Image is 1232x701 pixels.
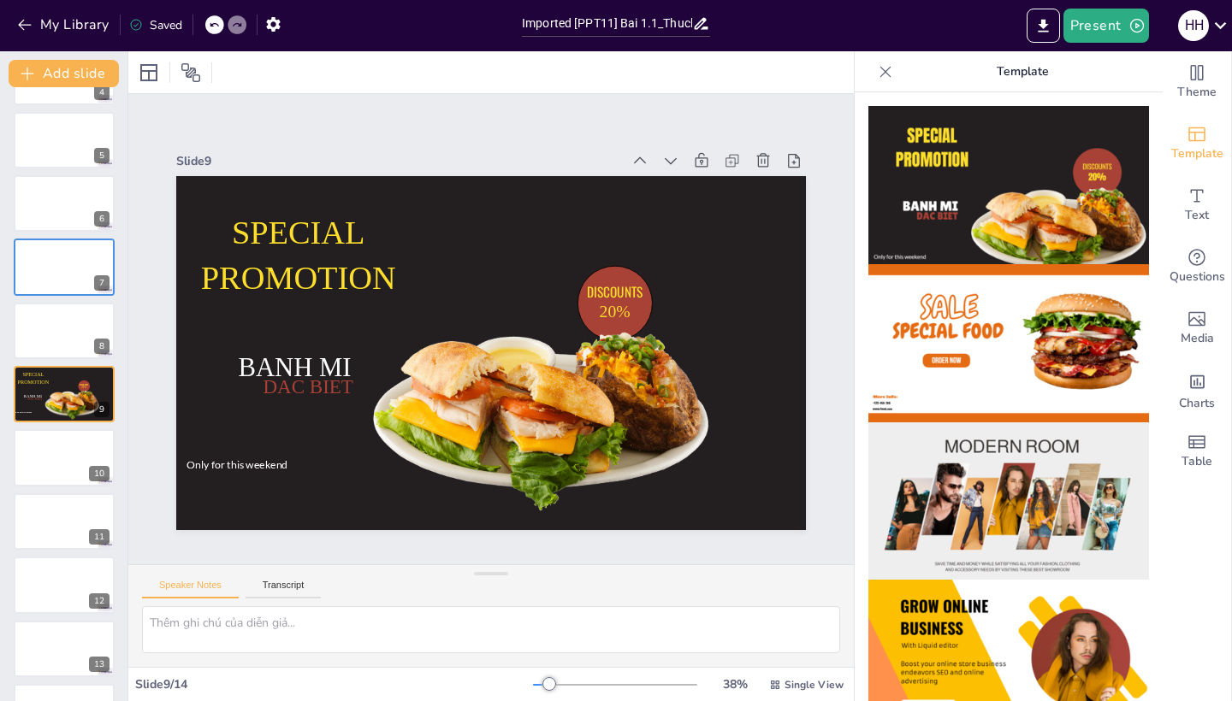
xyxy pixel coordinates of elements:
[94,402,110,417] div: 9
[1163,359,1231,421] div: Thêm biểu đồ và đồ thị
[18,372,50,385] span: SPECIAL PROMOTION
[89,657,110,672] div: 13
[14,112,115,168] div: 5
[785,678,844,692] span: Single View
[246,580,322,598] button: Transcript
[868,264,1149,422] img: thumb-2.png
[1185,206,1209,225] span: Text
[89,593,110,609] div: 12
[1177,83,1217,102] span: Theme
[1163,297,1231,359] div: Thêm hình ảnh, đồ họa, hình dạng hoặc video
[129,17,182,33] div: Saved
[14,366,115,422] div: 9
[9,60,119,87] button: Add slide
[276,211,358,287] span: DAC BIET
[14,621,115,677] div: 13
[899,51,1146,92] p: Template
[714,676,755,692] div: 38 %
[1171,144,1223,163] span: Template
[14,557,115,613] div: 12
[89,529,110,545] div: 11
[94,339,110,354] div: 8
[868,422,1149,580] img: thumb-3.png
[135,59,163,86] div: Bố cục
[15,411,32,413] span: Only for this weekend
[1163,174,1231,236] div: Thêm hộp văn bản
[1163,236,1231,297] div: Nhận đầu vào theo thời gian thực từ khán giả của bạn
[268,178,371,274] span: BANH MI
[13,11,116,38] button: My Library
[94,275,110,291] div: 7
[1163,113,1231,174] div: Thêm các trang trình bày được tạo sẵn
[27,398,42,401] span: DAC BIET
[169,221,253,298] span: Only for this weekend
[135,676,533,692] div: Slide 9 / 14
[1179,394,1215,413] span: Charts
[297,70,474,241] span: SPECIAL PROMOTION
[1163,421,1231,482] div: Thêm một bảng
[14,429,115,486] div: 10
[1163,51,1231,113] div: Thay đổi chủ đề tổng thể
[181,62,201,83] span: Vị trí
[868,106,1149,264] img: thumb-1.png
[14,175,115,232] div: 6
[1027,9,1060,43] button: Xuất sang PowerPoint
[1181,329,1214,348] span: Media
[1178,10,1209,41] div: H H
[1170,268,1225,286] span: Questions
[89,466,110,481] div: 10
[1178,9,1209,43] button: H H
[94,85,110,100] div: 4
[522,11,692,36] input: Chèn tiêu đề
[14,493,115,550] div: 11
[14,303,115,359] div: 8
[142,580,239,598] button: Speaker Notes
[14,239,115,295] div: 7
[94,211,110,227] div: 6
[1182,452,1212,471] span: Table
[24,394,42,398] span: BANH MI
[1063,9,1149,43] button: Present
[94,148,110,163] div: 5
